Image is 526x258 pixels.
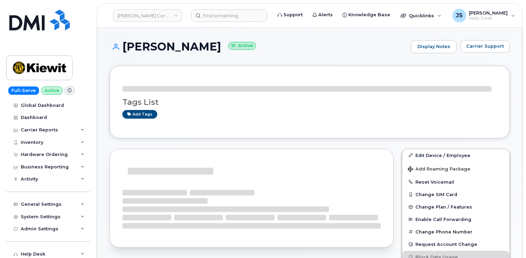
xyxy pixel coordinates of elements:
[402,188,509,201] button: Change SIM Card
[460,40,510,53] button: Carrier Support
[402,176,509,188] button: Reset Voicemail
[411,40,457,53] a: Display Notes
[415,217,471,222] span: Enable Call Forwarding
[228,42,256,50] small: Active
[402,149,509,162] a: Edit Device / Employee
[110,40,407,53] h1: [PERSON_NAME]
[122,110,157,119] a: Add tags
[402,225,509,238] button: Change Phone Number
[402,201,509,213] button: Change Plan / Features
[466,43,504,49] span: Carrier Support
[408,166,470,173] span: Add Roaming Package
[122,98,497,107] h3: Tags List
[402,238,509,250] button: Request Account Change
[402,162,509,176] button: Add Roaming Package
[402,213,509,225] button: Enable Call Forwarding
[415,204,472,210] span: Change Plan / Features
